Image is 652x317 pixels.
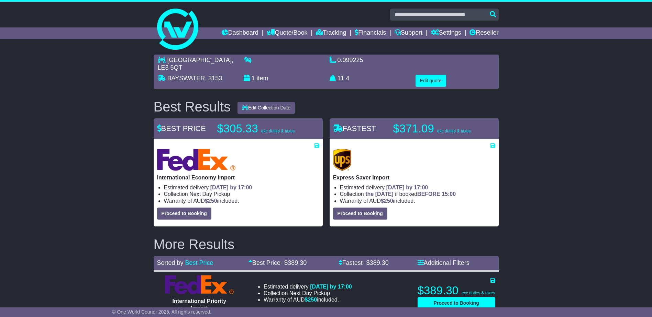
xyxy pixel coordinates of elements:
[437,129,471,133] span: exc duties & taxes
[237,102,295,114] button: Edit Collection Date
[316,27,346,39] a: Tracking
[264,296,352,303] li: Warranty of AUD included.
[208,198,217,204] span: 250
[384,198,393,204] span: 250
[157,149,236,171] img: FedEx Express: International Economy Import
[418,284,495,297] p: $389.30
[189,191,230,197] span: Next Day Pickup
[205,75,222,82] span: , 3153
[248,259,307,266] a: Best Price- $389.30
[257,75,268,82] span: item
[157,208,211,220] button: Proceed to Booking
[164,184,319,191] li: Estimated delivery
[431,27,461,39] a: Settings
[252,75,255,82] span: 1
[355,27,386,39] a: Financials
[210,185,252,190] span: [DATE] by 17:00
[165,275,234,294] img: FedEx Express: International Priority Import
[365,191,456,197] span: if booked
[333,208,387,220] button: Proceed to Booking
[173,298,226,310] span: International Priority Import
[288,259,307,266] span: 389.30
[310,284,352,290] span: [DATE] by 17:00
[157,124,206,133] span: BEST PRICE
[167,75,205,82] span: BAYSWATER
[280,259,307,266] span: - $
[381,198,393,204] span: $
[157,174,319,181] p: International Economy Import
[164,198,319,204] li: Warranty of AUD included.
[386,185,428,190] span: [DATE] by 17:00
[365,191,393,197] span: the [DATE]
[395,27,422,39] a: Support
[442,191,456,197] span: 15:00
[150,99,234,114] div: Best Results
[340,184,495,191] li: Estimated delivery
[418,297,495,309] button: Proceed to Booking
[418,259,469,266] a: Additional Filters
[333,149,352,171] img: UPS (new): Express Saver Import
[339,259,389,266] a: Fastest- $389.30
[363,259,389,266] span: - $
[333,174,495,181] p: Express Saver Import
[158,57,233,71] span: , LE3 5QT
[261,129,295,133] span: exc duties & taxes
[393,122,479,136] p: $371.09
[154,237,499,252] h2: More Results
[469,27,498,39] a: Reseller
[305,297,317,303] span: $
[264,290,352,296] li: Collection
[417,191,440,197] span: BEFORE
[370,259,389,266] span: 389.30
[222,27,258,39] a: Dashboard
[338,57,363,63] span: 0.099225
[167,57,232,63] span: [GEOGRAPHIC_DATA]
[308,297,317,303] span: 250
[462,291,495,295] span: exc duties & taxes
[112,309,211,315] span: © One World Courier 2025. All rights reserved.
[164,191,319,197] li: Collection
[217,122,303,136] p: $305.33
[205,198,217,204] span: $
[267,27,307,39] a: Quote/Book
[340,198,495,204] li: Warranty of AUD included.
[264,283,352,290] li: Estimated delivery
[333,124,376,133] span: FASTEST
[289,290,330,296] span: Next Day Pickup
[157,259,184,266] span: Sorted by
[185,259,213,266] a: Best Price
[340,191,495,197] li: Collection
[416,75,446,87] button: Edit quote
[338,75,350,82] span: 11.4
